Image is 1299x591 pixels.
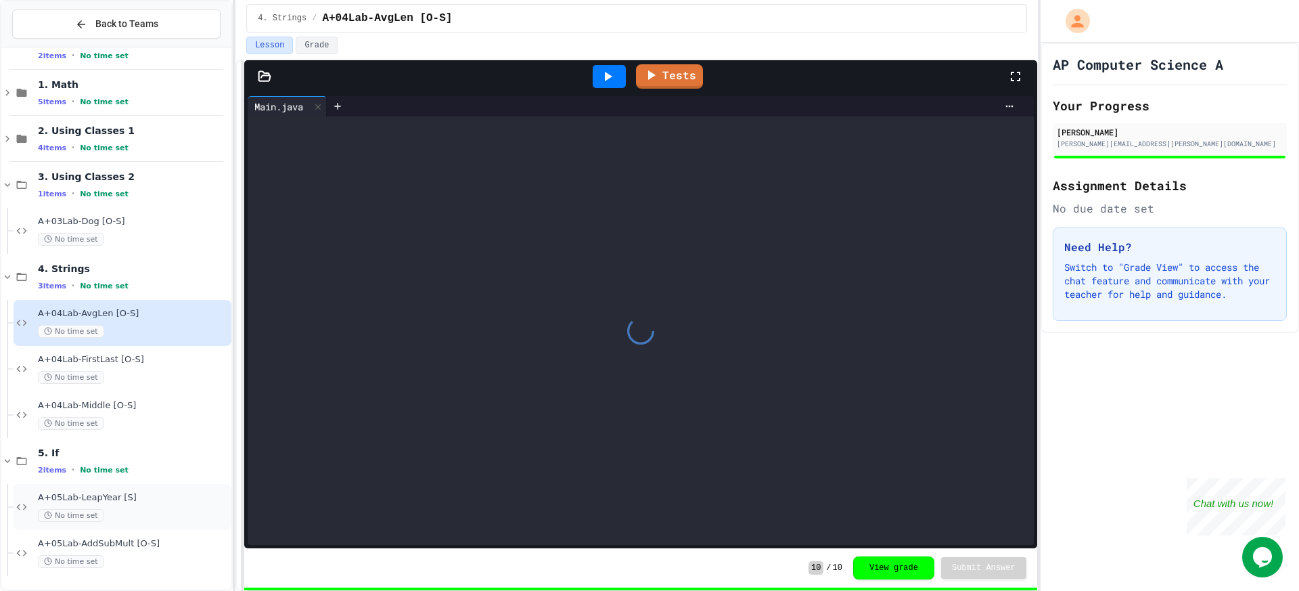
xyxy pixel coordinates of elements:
[296,37,338,54] button: Grade
[1053,96,1287,115] h2: Your Progress
[12,9,221,39] button: Back to Teams
[80,190,129,198] span: No time set
[38,233,104,246] span: No time set
[72,188,74,199] span: •
[38,144,66,152] span: 4 items
[1064,261,1275,301] p: Switch to "Grade View" to access the chat feature and communicate with your teacher for help and ...
[38,492,229,504] span: A+05Lab-LeapYear [S]
[38,447,229,459] span: 5. If
[38,555,104,568] span: No time set
[636,64,703,89] a: Tests
[1053,200,1287,217] div: No due date set
[258,13,306,24] span: 4. Strings
[38,308,229,320] span: A+04Lab-AvgLen [O-S]
[248,96,327,116] div: Main.java
[72,464,74,475] span: •
[80,466,129,475] span: No time set
[80,144,129,152] span: No time set
[80,97,129,106] span: No time set
[80,282,129,290] span: No time set
[808,561,823,575] span: 10
[38,400,229,412] span: A+04Lab-Middle [O-S]
[312,13,317,24] span: /
[1057,126,1283,138] div: [PERSON_NAME]
[826,563,831,573] span: /
[853,556,934,579] button: View grade
[95,17,158,31] span: Back to Teams
[38,325,104,338] span: No time set
[322,10,452,26] span: A+04Lab-AvgLen [O-S]
[38,97,66,106] span: 5 items
[38,79,229,91] span: 1. Math
[38,51,66,60] span: 2 items
[952,563,1016,573] span: Submit Answer
[38,125,229,137] span: 2. Using Classes 1
[72,280,74,291] span: •
[80,51,129,60] span: No time set
[38,216,229,227] span: A+03Lab-Dog [O-S]
[38,509,104,522] span: No time set
[1051,5,1093,37] div: My Account
[38,354,229,366] span: A+04Lab-FirstLast [O-S]
[72,50,74,61] span: •
[833,563,842,573] span: 10
[72,96,74,107] span: •
[1057,139,1283,149] div: [PERSON_NAME][EMAIL_ADDRESS][PERSON_NAME][DOMAIN_NAME]
[1053,176,1287,195] h2: Assignment Details
[38,263,229,275] span: 4. Strings
[72,142,74,153] span: •
[38,538,229,550] span: A+05Lab-AddSubMult [O-S]
[248,100,310,114] div: Main.java
[38,466,66,475] span: 2 items
[38,371,104,384] span: No time set
[38,282,66,290] span: 3 items
[38,171,229,183] span: 3. Using Classes 2
[941,557,1026,579] button: Submit Answer
[1187,478,1285,535] iframe: chat widget
[38,417,104,430] span: No time set
[38,190,66,198] span: 1 items
[1242,537,1285,577] iframe: chat widget
[246,37,293,54] button: Lesson
[1053,55,1223,74] h1: AP Computer Science A
[1064,239,1275,255] h3: Need Help?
